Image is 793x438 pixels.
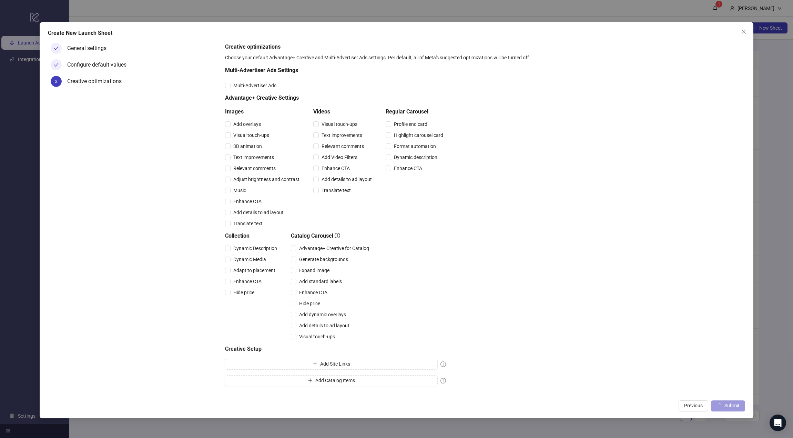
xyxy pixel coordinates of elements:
[296,267,332,274] span: Expand image
[319,176,375,183] span: Add details to ad layout
[231,220,265,227] span: Translate text
[308,378,313,383] span: plus
[67,59,132,70] div: Configure default values
[231,245,280,252] span: Dynamic Description
[440,378,446,384] span: exclamation-circle
[231,176,302,183] span: Adjust brightness and contrast
[319,142,367,150] span: Relevant comments
[48,29,745,37] div: Create New Launch Sheet
[320,361,350,367] span: Add Site Links
[225,43,742,51] h5: Creative optimizations
[315,378,355,383] span: Add Catalog Items
[313,361,317,366] span: plus
[296,278,345,285] span: Add standard labels
[67,43,112,54] div: General settings
[319,153,360,161] span: Add Video Filters
[391,165,425,172] span: Enhance CTA
[231,82,279,89] span: Multi-Advertiser Ads
[391,142,439,150] span: Format automation
[231,165,278,172] span: Relevant comments
[319,165,353,172] span: Enhance CTA
[231,142,265,150] span: 3D animation
[319,120,360,128] span: Visual touch-ups
[54,46,59,51] span: check
[225,345,446,353] h5: Creative Setup
[225,232,280,240] h5: Collection
[55,79,58,84] span: 3
[67,76,127,87] div: Creative optimizations
[296,245,372,252] span: Advantage+ Creative for Catalog
[231,187,249,194] span: Music
[225,94,446,102] h5: Advantage+ Creative Settings
[296,311,349,318] span: Add dynamic overlays
[313,108,375,116] h5: Videos
[335,233,340,238] span: info-circle
[716,403,721,408] span: loading
[225,359,438,370] button: Add Site Links
[319,131,365,139] span: Text improvements
[231,267,278,274] span: Adapt to placement
[711,400,745,411] button: Submit
[54,62,59,67] span: check
[231,209,286,216] span: Add details to ad layout
[738,26,749,37] button: Close
[724,403,740,408] span: Submit
[231,278,264,285] span: Enhance CTA
[391,120,430,128] span: Profile end card
[231,198,264,205] span: Enhance CTA
[296,300,323,307] span: Hide price
[225,375,438,386] button: Add Catalog Items
[231,120,264,128] span: Add overlays
[296,256,351,263] span: Generate backgrounds
[231,153,277,161] span: Text improvements
[770,415,786,431] div: Open Intercom Messenger
[231,289,257,296] span: Hide price
[741,29,746,34] span: close
[319,187,354,194] span: Translate text
[440,361,446,367] span: exclamation-circle
[225,54,742,61] div: Choose your default Advantage+ Creative and Multi-Advertiser Ads settings. Per default, all of Me...
[391,153,440,161] span: Dynamic description
[679,400,708,411] button: Previous
[296,333,338,340] span: Visual touch-ups
[386,108,446,116] h5: Regular Carousel
[684,403,703,408] span: Previous
[296,289,330,296] span: Enhance CTA
[225,108,302,116] h5: Images
[296,322,352,329] span: Add details to ad layout
[391,131,446,139] span: Highlight carousel card
[291,232,372,240] h5: Catalog Carousel
[225,66,446,74] h5: Multi-Advertiser Ads Settings
[231,131,272,139] span: Visual touch-ups
[231,256,269,263] span: Dynamic Media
